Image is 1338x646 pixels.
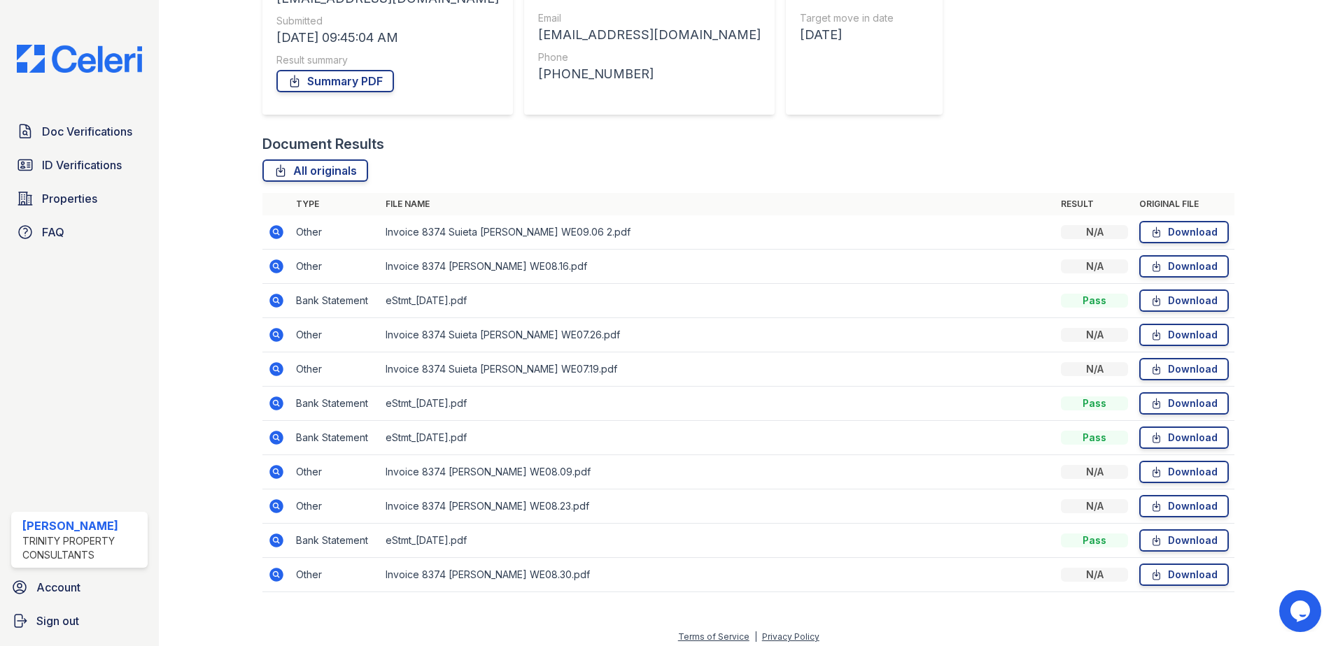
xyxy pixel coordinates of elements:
[1061,294,1128,308] div: Pass
[800,25,896,45] div: [DATE]
[1055,193,1134,215] th: Result
[538,11,761,25] div: Email
[380,489,1055,524] td: Invoice 8374 [PERSON_NAME] WE08.23.pdf
[6,607,153,635] a: Sign out
[1061,465,1128,479] div: N/A
[1139,392,1229,415] a: Download
[1061,499,1128,513] div: N/A
[1134,193,1234,215] th: Original file
[380,558,1055,592] td: Invoice 8374 [PERSON_NAME] WE08.30.pdf
[22,517,142,534] div: [PERSON_NAME]
[42,190,97,207] span: Properties
[11,218,148,246] a: FAQ
[380,193,1055,215] th: File name
[290,421,380,455] td: Bank Statement
[1139,564,1229,586] a: Download
[380,455,1055,489] td: Invoice 8374 [PERSON_NAME] WE08.09.pdf
[6,45,153,73] img: CE_Logo_Blue-a8612792a0a2168367f1c8372b55b34899dd931a85d93a1a3d3e32e68fde9ad4.png
[290,250,380,284] td: Other
[678,631,749,642] a: Terms of Service
[380,387,1055,421] td: eStmt_[DATE].pdf
[1061,431,1128,445] div: Pass
[290,318,380,352] td: Other
[1139,324,1229,346] a: Download
[1139,289,1229,312] a: Download
[6,573,153,601] a: Account
[290,387,380,421] td: Bank Statement
[276,53,499,67] div: Result summary
[36,612,79,629] span: Sign out
[42,123,132,140] span: Doc Verifications
[290,284,380,318] td: Bank Statement
[754,631,757,642] div: |
[1139,221,1229,243] a: Download
[36,579,80,596] span: Account
[1139,358,1229,380] a: Download
[1061,225,1128,239] div: N/A
[262,134,384,154] div: Document Results
[290,558,380,592] td: Other
[290,489,380,524] td: Other
[1061,259,1128,273] div: N/A
[538,50,761,64] div: Phone
[1061,396,1128,410] div: Pass
[11,185,148,213] a: Properties
[42,157,122,173] span: ID Verifications
[1279,590,1324,632] iframe: chat widget
[1061,328,1128,342] div: N/A
[762,631,819,642] a: Privacy Policy
[290,524,380,558] td: Bank Statement
[380,352,1055,387] td: Invoice 8374 Suieta [PERSON_NAME] WE07.19.pdf
[380,318,1055,352] td: Invoice 8374 Suieta [PERSON_NAME] WE07.26.pdf
[380,421,1055,455] td: eStmt_[DATE].pdf
[538,25,761,45] div: [EMAIL_ADDRESS][DOMAIN_NAME]
[1061,568,1128,582] div: N/A
[380,284,1055,318] td: eStmt_[DATE].pdf
[1139,529,1229,552] a: Download
[1061,533,1128,547] div: Pass
[1139,495,1229,517] a: Download
[42,224,64,241] span: FAQ
[1139,461,1229,483] a: Download
[380,215,1055,250] td: Invoice 8374 Suieta [PERSON_NAME] WE09.06 2.pdf
[538,64,761,84] div: [PHONE_NUMBER]
[800,11,896,25] div: Target move in date
[11,151,148,179] a: ID Verifications
[22,534,142,562] div: Trinity Property Consultants
[290,455,380,489] td: Other
[290,352,380,387] td: Other
[290,193,380,215] th: Type
[1061,362,1128,376] div: N/A
[262,159,368,182] a: All originals
[1139,426,1229,449] a: Download
[1139,255,1229,278] a: Download
[11,117,148,145] a: Doc Verifications
[380,250,1055,284] td: Invoice 8374 [PERSON_NAME] WE08.16.pdf
[276,14,499,28] div: Submitted
[276,70,394,92] a: Summary PDF
[380,524,1055,558] td: eStmt_[DATE].pdf
[276,28,499,48] div: [DATE] 09:45:04 AM
[290,215,380,250] td: Other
